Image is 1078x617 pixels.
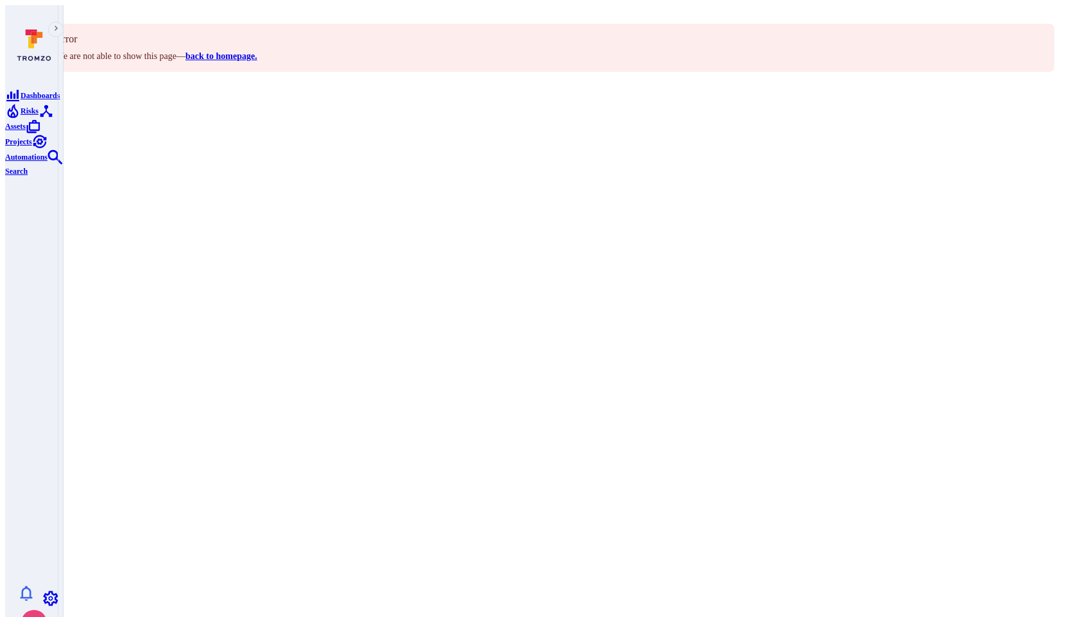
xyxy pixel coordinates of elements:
[5,89,60,100] a: Dashboards
[52,24,60,35] i: Expand navigation menu
[48,22,64,37] button: Expand navigation menu
[5,122,26,131] span: Assets
[5,153,47,162] span: Automations
[21,91,60,100] span: Dashboards
[5,105,38,115] a: Risks
[56,28,257,69] div: We are not able to show this page —
[43,592,58,603] a: Settings
[56,31,257,47] div: Error
[21,106,38,115] span: Risks
[185,51,257,61] a: back to homepage.
[5,167,28,176] span: Search
[10,583,42,604] button: Notifications
[5,137,32,146] span: Projects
